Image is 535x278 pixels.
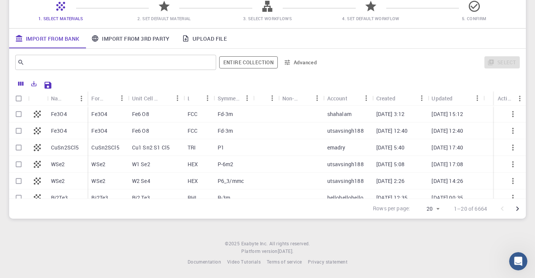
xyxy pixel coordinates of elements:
p: [DATE] 17:40 [432,144,463,151]
p: FCC [188,110,197,118]
div: Symmetry [218,91,241,106]
p: [DATE] 5:08 [376,160,405,168]
p: utsavsingh188 [327,177,364,185]
div: Formula [91,91,103,106]
a: Upload File [176,29,233,48]
div: Updated [428,91,483,106]
p: Fe6 O8 [132,127,149,135]
span: [DATE] . [278,248,294,254]
p: CuSn2SCl5 [51,144,79,151]
div: Actions [498,91,514,106]
span: Documentation [188,259,221,265]
p: R-3m [218,194,231,202]
button: Menu [266,92,279,104]
a: Terms of service [267,258,302,266]
p: Fd-3m [218,127,233,135]
p: Fe6 O8 [132,110,149,118]
button: Menu [360,92,373,104]
button: Entire collection [219,56,278,68]
button: Sort [159,92,172,104]
p: WSe2 [51,177,65,185]
button: Menu [172,92,184,104]
button: Sort [63,92,75,105]
div: Account [323,91,373,106]
p: HEX [188,177,198,185]
iframe: Intercom live chat [509,252,527,270]
div: Tags [253,91,279,106]
a: Exabyte Inc. [241,240,268,248]
span: Exabyte Inc. [241,240,268,246]
span: 1. Select Materials [38,16,83,21]
span: ฝ่ายสนับสนุน [18,5,52,14]
p: P1 [218,144,224,151]
p: [DATE] 15:12 [432,110,463,118]
div: Unit Cell Formula [132,91,159,106]
div: Created [376,91,395,106]
div: Icon [28,91,47,106]
span: Terms of service [267,259,302,265]
p: HEX [188,160,198,168]
p: [DATE] 12:40 [376,127,408,135]
p: WSe2 [91,177,105,185]
span: Video Tutorials [227,259,261,265]
button: Menu [202,92,214,104]
div: Updated [432,91,452,106]
button: Export [27,78,40,90]
a: Import From 3rd Party [85,29,175,48]
p: WSe2 [91,160,105,168]
p: utsavsingh188 [327,127,364,135]
span: Filter throughout whole library including sets (folders) [219,56,278,68]
div: Formula [88,91,128,106]
a: [DATE]. [278,248,294,255]
div: Non-periodic [282,91,299,106]
a: Video Tutorials [227,258,261,266]
p: TRI [188,144,196,151]
button: Menu [311,92,323,104]
div: Name [47,91,88,106]
button: Go to next page [510,201,525,216]
p: [DATE] 12:35 [376,194,408,202]
span: 2. Set Default Material [137,16,191,21]
div: Created [373,91,428,106]
div: Name [51,91,63,106]
button: Sort [299,92,311,104]
p: RHL [188,194,198,202]
span: Privacy statement [308,259,347,265]
p: [DATE] 00:35 [432,194,463,202]
button: Sort [189,92,202,104]
p: CuSn2SCl5 [91,144,119,151]
p: [DATE] 2:26 [376,177,405,185]
button: Sort [347,92,360,104]
p: hellohellohello [327,194,363,202]
div: 20 [413,203,442,214]
div: Non-periodic [279,91,323,106]
p: [DATE] 12:40 [432,127,463,135]
p: FCC [188,127,197,135]
p: Fe3O4 [51,127,67,135]
button: Menu [241,92,253,104]
p: [DATE] 17:08 [432,160,463,168]
a: Import From Bank [9,29,85,48]
div: Actions [494,91,526,106]
p: Rows per page: [373,205,410,213]
span: Platform version [241,248,277,255]
button: Menu [75,92,88,105]
span: 5. Confirm [462,16,486,21]
div: Lattice [188,91,189,106]
span: 3. Select Workflows [243,16,292,21]
p: W1 Se2 [132,160,150,168]
div: Unit Cell Formula [128,91,184,106]
p: Fe3O4 [91,110,107,118]
span: 4. Set Default Workflow [342,16,399,21]
p: Fd-3m [218,110,233,118]
p: Bi2 Te3 [132,194,150,202]
p: [DATE] 5:40 [376,144,405,151]
p: WSe2 [51,160,65,168]
p: Bi2Te3 [91,194,108,202]
button: Menu [471,92,483,104]
button: Sort [104,92,116,104]
p: Cu1 Sn2 S1 Cl5 [132,144,170,151]
button: Sort [257,92,269,104]
p: Bi2Te3 [51,194,68,202]
a: Privacy statement [308,258,347,266]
